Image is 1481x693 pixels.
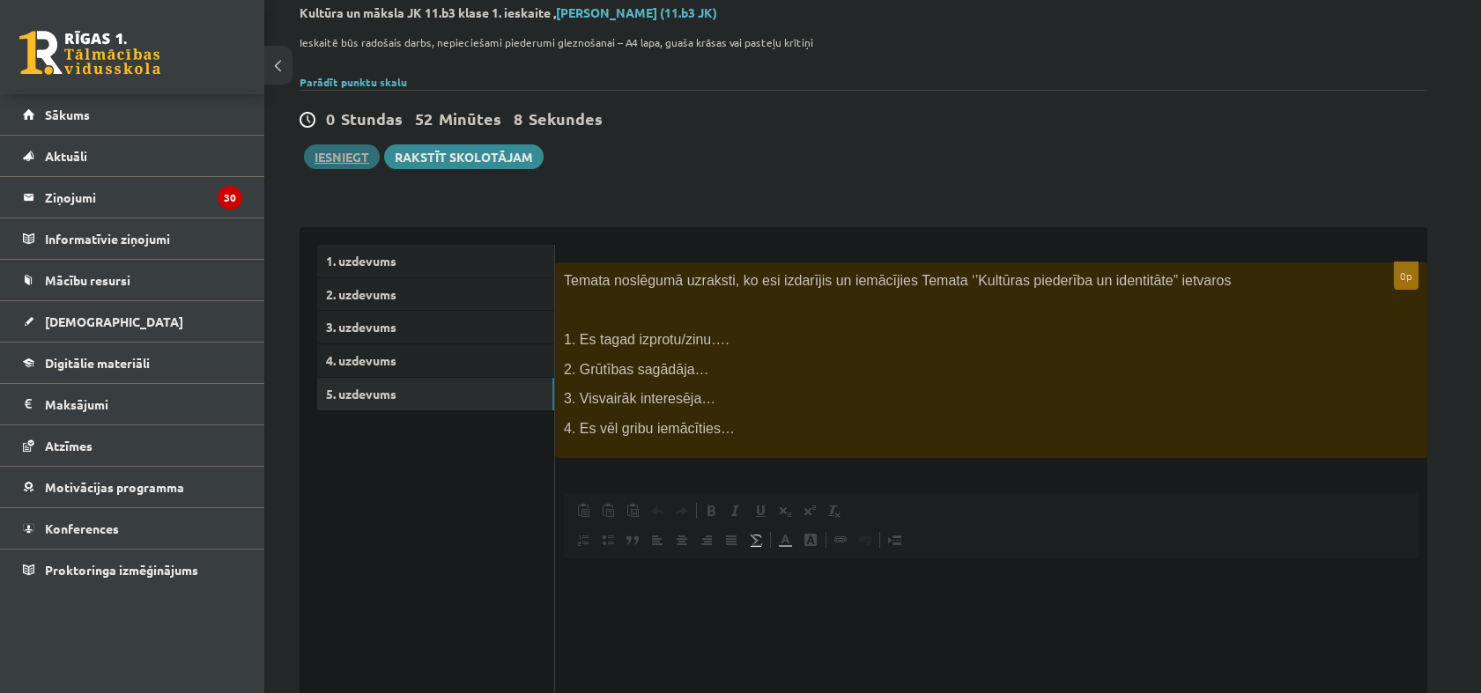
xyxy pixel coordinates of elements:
a: 2. uzdevums [317,278,554,311]
span: 8 [514,108,522,129]
a: По ширине [719,528,744,551]
a: Вставить (Ctrl+V) [571,499,596,522]
a: Цвет текста [773,528,798,551]
span: 52 [415,108,433,129]
a: Parādīt punktu skalu [300,75,407,89]
legend: Maksājumi [45,384,242,424]
a: Убрать форматирование [822,499,847,522]
a: Maksājumi [23,384,242,424]
a: 4. uzdevums [317,344,554,377]
a: Убрать ссылку [853,528,877,551]
span: 1. Es tagad izprotu/zinu…. [564,332,729,347]
a: Отменить (Ctrl+Z) [645,499,670,522]
span: Minūtes [439,108,501,129]
span: Sekundes [529,108,603,129]
span: [DEMOGRAPHIC_DATA] [45,313,183,329]
span: 2. Grūtības sagādāja… [564,362,709,377]
span: 0 [326,108,335,129]
span: Temata noslēgumā uzraksti, ko esi izdarījis un iemācījies Temata ‘’Kultūras piederība un identitā... [564,273,1231,288]
a: 1. uzdevums [317,245,554,277]
a: Ziņojumi30 [23,177,242,217]
a: Proktoringa izmēģinājums [23,549,242,590]
a: Rakstīt skolotājam [384,144,544,169]
span: Sākums [45,107,90,122]
a: 3. uzdevums [317,311,554,343]
span: Mācību resursi [45,272,130,288]
a: Полужирный (Ctrl+B) [699,499,723,522]
a: Вставить / удалить маркированный список [596,528,620,551]
a: Подстрочный индекс [773,499,797,522]
a: По левому краю [645,528,670,551]
p: Ieskaitē būs radošais darbs, nepieciešami piederumi gleznošanai – A4 lapa, guaša krāsas vai paste... [300,34,1418,50]
a: Atzīmes [23,425,242,466]
a: Вставить только текст (Ctrl+Shift+V) [596,499,620,522]
p: 0p [1394,262,1418,290]
a: Подчеркнутый (Ctrl+U) [748,499,773,522]
h2: Kultūra un māksla JK 11.b3 klase 1. ieskaite , [300,5,1427,20]
a: Цвет фона [798,528,824,551]
a: Sākums [23,94,242,135]
span: Konferences [45,520,119,536]
a: Aktuāli [23,136,242,176]
button: Iesniegt [304,144,380,169]
a: Motivācijas programma [23,467,242,507]
span: Aktuāli [45,148,87,164]
a: Вставить из Word [620,499,645,522]
i: 30 [218,186,242,210]
a: Digitālie materiāli [23,343,242,383]
a: По центру [670,528,694,551]
a: Вставить/Редактировать ссылку (Ctrl+K) [828,528,853,551]
a: Konferences [23,508,242,549]
span: 3. Visvairāk interesēja… [564,391,715,406]
a: Rīgas 1. Tālmācības vidusskola [19,31,160,75]
a: Курсив (Ctrl+I) [723,499,748,522]
a: Вставить / удалить нумерованный список [571,528,596,551]
span: 4. Es vēl gribu iemācīties… [564,421,735,436]
span: Motivācijas programma [45,479,184,495]
a: [PERSON_NAME] (11.b3 JK) [556,4,717,20]
a: 5. uzdevums [317,378,554,410]
legend: Ziņojumi [45,177,242,217]
a: Вставить разрыв страницы для печати [882,528,907,551]
span: Stundas [341,108,403,129]
legend: Informatīvie ziņojumi [45,218,242,259]
span: Digitālie materiāli [45,355,150,371]
a: Надстрочный индекс [797,499,822,522]
span: Atzīmes [45,438,93,453]
a: Informatīvie ziņojumi [23,218,242,259]
span: Proktoringa izmēģinājums [45,562,198,578]
a: Математика [744,528,768,551]
a: Повторить (Ctrl+Y) [670,499,694,522]
a: Цитата [620,528,645,551]
a: Mācību resursi [23,260,242,300]
a: [DEMOGRAPHIC_DATA] [23,301,242,342]
a: По правому краю [694,528,719,551]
